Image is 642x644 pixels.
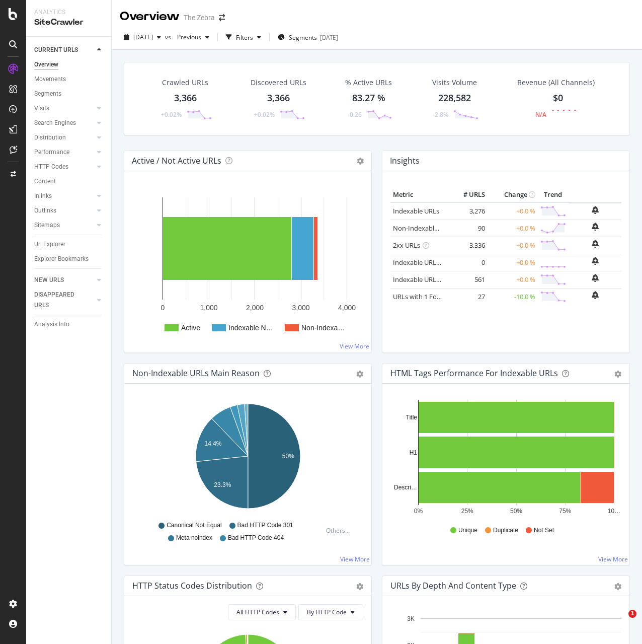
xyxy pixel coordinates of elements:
[34,74,104,85] a: Movements
[326,526,354,535] div: Others...
[34,220,60,231] div: Sitemaps
[393,292,467,301] a: URLs with 1 Follow Inlink
[254,110,275,119] div: +0.02%
[433,110,448,119] div: -2.8%
[488,271,538,288] td: +0.0 %
[345,78,392,88] div: % Active URLs
[133,33,153,41] span: 2025 Sep. 5th
[34,74,66,85] div: Movements
[534,526,554,535] span: Not Set
[298,604,363,620] button: By HTTP Code
[338,304,356,312] text: 4,000
[236,33,253,42] div: Filters
[251,78,306,88] div: Discovered URLs
[447,288,488,305] td: 27
[592,257,599,265] div: bell-plus
[34,162,68,172] div: HTTP Codes
[34,103,49,114] div: Visits
[592,240,599,248] div: bell-plus
[34,147,94,158] a: Performance
[34,59,58,70] div: Overview
[432,78,477,88] div: Visits Volume
[132,400,363,517] svg: A chart.
[34,89,104,99] a: Segments
[167,521,221,530] span: Canonical Not Equal
[34,191,52,201] div: Inlinks
[447,202,488,220] td: 3,276
[390,154,420,168] h4: Insights
[161,304,165,312] text: 0
[592,206,599,214] div: bell-plus
[608,610,632,634] iframe: Intercom live chat
[488,202,538,220] td: +0.0 %
[34,132,66,143] div: Distribution
[390,400,621,517] svg: A chart.
[414,508,423,515] text: 0%
[34,17,103,28] div: SiteCrawler
[34,191,94,201] a: Inlinks
[592,274,599,282] div: bell-plus
[292,304,309,312] text: 3,000
[132,581,252,591] div: HTTP Status Codes Distribution
[34,147,69,158] div: Performance
[390,368,558,378] div: HTML Tags Performance for Indexable URLs
[34,220,94,231] a: Sitemaps
[34,45,78,55] div: CURRENT URLS
[393,275,503,284] a: Indexable URLs with Bad Description
[488,187,538,202] th: Change
[517,78,595,88] span: Revenue (All Channels)
[614,583,621,590] div: gear
[34,118,94,128] a: Search Engines
[34,103,94,114] a: Visits
[228,604,296,620] button: All HTTP Codes
[34,319,69,330] div: Analysis Info
[447,220,488,237] td: 90
[488,254,538,271] td: +0.0 %
[120,8,180,25] div: Overview
[34,254,104,264] a: Explorer Bookmarks
[173,33,201,41] span: Previous
[301,324,345,332] text: Non-Indexa…
[34,275,64,285] div: NEW URLS
[267,92,290,105] div: 3,366
[592,223,599,231] div: bell-plus
[236,608,279,616] span: All HTTP Codes
[34,275,94,285] a: NEW URLS
[510,508,522,515] text: 50%
[181,324,200,332] text: Active
[406,414,418,421] text: Title
[214,481,231,488] text: 23.3%
[340,555,370,563] a: View More
[357,158,364,165] i: Options
[407,615,415,622] text: 3K
[120,29,165,45] button: [DATE]
[161,110,182,119] div: +0.02%
[614,371,621,378] div: gear
[538,187,569,202] th: Trend
[410,449,418,456] text: H1
[393,258,477,267] a: Indexable URLs with Bad H1
[628,610,636,618] span: 1
[393,241,420,250] a: 2xx URLs
[34,205,94,216] a: Outlinks
[34,239,65,250] div: Url Explorer
[340,342,369,350] a: View More
[34,162,94,172] a: HTTP Codes
[348,110,362,119] div: -0.26
[393,206,439,216] a: Indexable URLs
[200,304,217,312] text: 1,000
[132,187,363,344] svg: A chart.
[447,254,488,271] td: 0
[447,271,488,288] td: 561
[488,237,538,254] td: +0.0 %
[34,8,103,17] div: Analytics
[34,205,56,216] div: Outlinks
[488,288,538,305] td: -10.0 %
[592,291,599,299] div: bell-plus
[34,45,94,55] a: CURRENT URLS
[34,176,104,187] a: Content
[34,254,89,264] div: Explorer Bookmarks
[222,29,265,45] button: Filters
